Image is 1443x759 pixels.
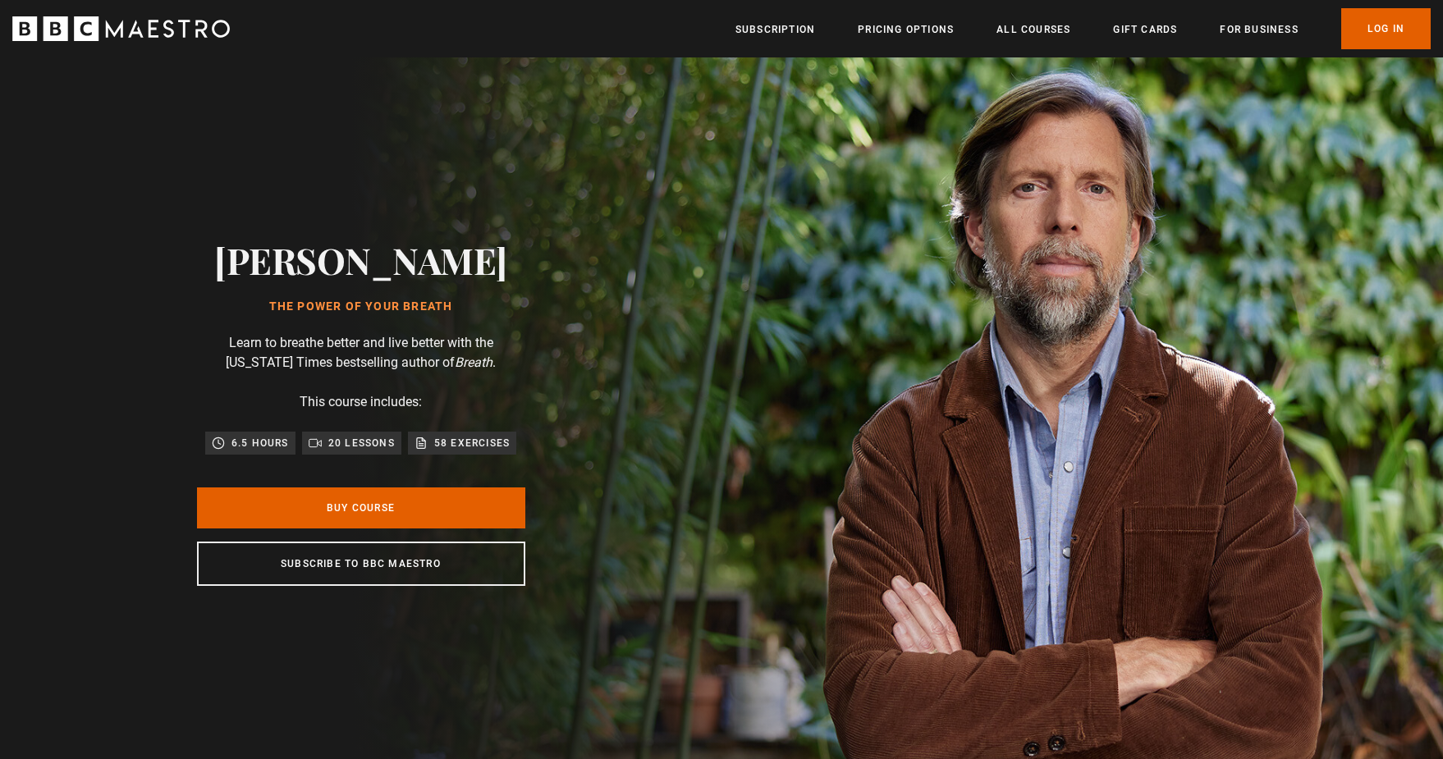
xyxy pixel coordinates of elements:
h2: [PERSON_NAME] [214,239,507,281]
svg: BBC Maestro [12,16,230,41]
p: Learn to breathe better and live better with the [US_STATE] Times bestselling author of . [197,333,525,373]
h1: The Power of Your Breath [214,300,507,313]
a: Subscription [735,21,815,38]
a: All Courses [996,21,1070,38]
a: Buy Course [197,487,525,528]
p: 6.5 hours [231,435,289,451]
nav: Primary [735,8,1431,49]
a: Log In [1341,8,1431,49]
p: 58 exercises [434,435,510,451]
p: 20 lessons [328,435,395,451]
a: For business [1220,21,1298,38]
a: Subscribe to BBC Maestro [197,542,525,586]
a: Pricing Options [858,21,954,38]
i: Breath [455,354,492,370]
p: This course includes: [300,392,422,412]
a: Gift Cards [1113,21,1177,38]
